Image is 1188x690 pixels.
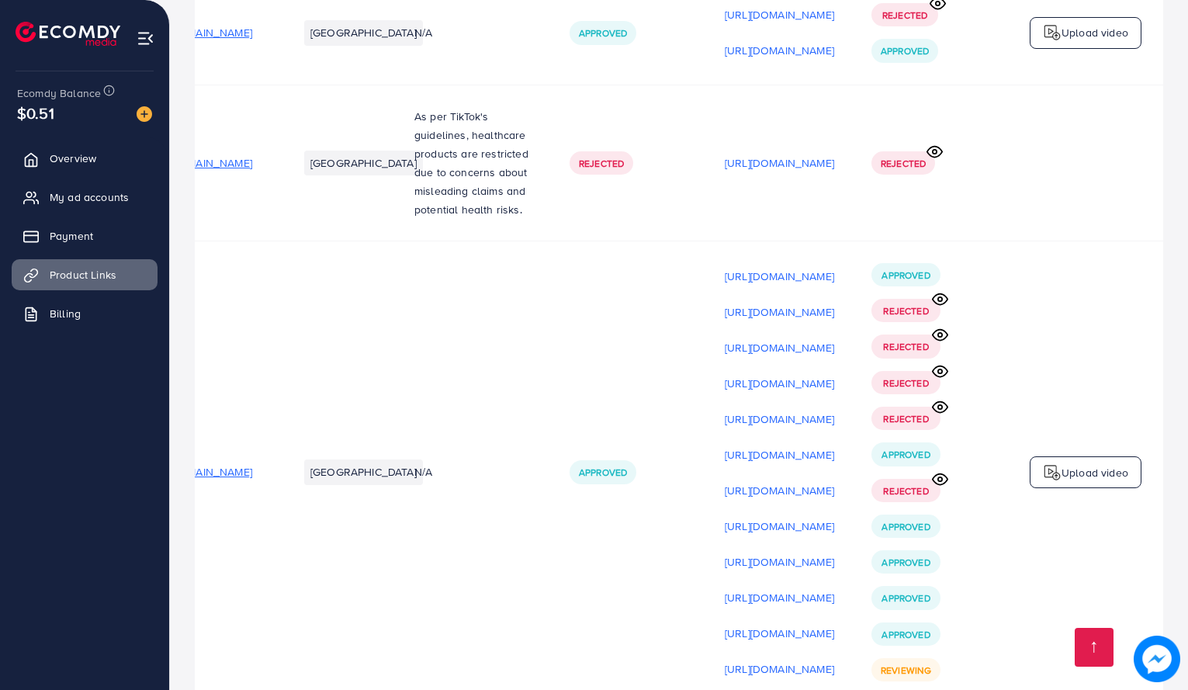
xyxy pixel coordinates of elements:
[137,106,152,122] img: image
[50,151,96,166] span: Overview
[12,298,158,329] a: Billing
[881,628,930,641] span: Approved
[883,340,928,353] span: Rejected
[143,464,252,480] span: [URL][DOMAIN_NAME]
[17,85,101,101] span: Ecomdy Balance
[1062,463,1128,482] p: Upload video
[50,189,129,205] span: My ad accounts
[725,517,834,536] p: [URL][DOMAIN_NAME]
[881,269,930,282] span: Approved
[50,306,81,321] span: Billing
[725,624,834,643] p: [URL][DOMAIN_NAME]
[882,9,927,22] span: Rejected
[725,338,834,357] p: [URL][DOMAIN_NAME]
[50,228,93,244] span: Payment
[414,107,532,219] p: As per TikTok's guidelines, healthcare products are restricted due to concerns about misleading c...
[725,588,834,607] p: [URL][DOMAIN_NAME]
[414,25,432,40] span: N/A
[1134,636,1180,682] img: image
[725,446,834,464] p: [URL][DOMAIN_NAME]
[883,376,928,390] span: Rejected
[137,29,154,47] img: menu
[881,157,926,170] span: Rejected
[883,412,928,425] span: Rejected
[1062,23,1128,42] p: Upload video
[1043,23,1062,42] img: logo
[50,267,116,283] span: Product Links
[143,25,252,40] span: [URL][DOMAIN_NAME]
[12,259,158,290] a: Product Links
[579,466,627,479] span: Approved
[881,448,930,461] span: Approved
[16,22,120,46] img: logo
[1043,463,1062,482] img: logo
[881,591,930,605] span: Approved
[881,664,931,677] span: Reviewing
[725,303,834,321] p: [URL][DOMAIN_NAME]
[143,155,252,171] span: [URL][DOMAIN_NAME]
[881,44,929,57] span: Approved
[414,464,432,480] span: N/A
[725,410,834,428] p: [URL][DOMAIN_NAME]
[725,374,834,393] p: [URL][DOMAIN_NAME]
[881,520,930,533] span: Approved
[725,5,834,24] p: [URL][DOMAIN_NAME]
[17,102,54,124] span: $0.51
[725,267,834,286] p: [URL][DOMAIN_NAME]
[881,556,930,569] span: Approved
[12,182,158,213] a: My ad accounts
[725,660,834,678] p: [URL][DOMAIN_NAME]
[725,154,834,172] p: [URL][DOMAIN_NAME]
[12,143,158,174] a: Overview
[304,459,423,484] li: [GEOGRAPHIC_DATA]
[12,220,158,251] a: Payment
[579,157,624,170] span: Rejected
[883,304,928,317] span: Rejected
[304,151,423,175] li: [GEOGRAPHIC_DATA]
[725,481,834,500] p: [URL][DOMAIN_NAME]
[304,20,423,45] li: [GEOGRAPHIC_DATA]
[725,553,834,571] p: [URL][DOMAIN_NAME]
[883,484,928,498] span: Rejected
[725,41,834,60] p: [URL][DOMAIN_NAME]
[579,26,627,40] span: Approved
